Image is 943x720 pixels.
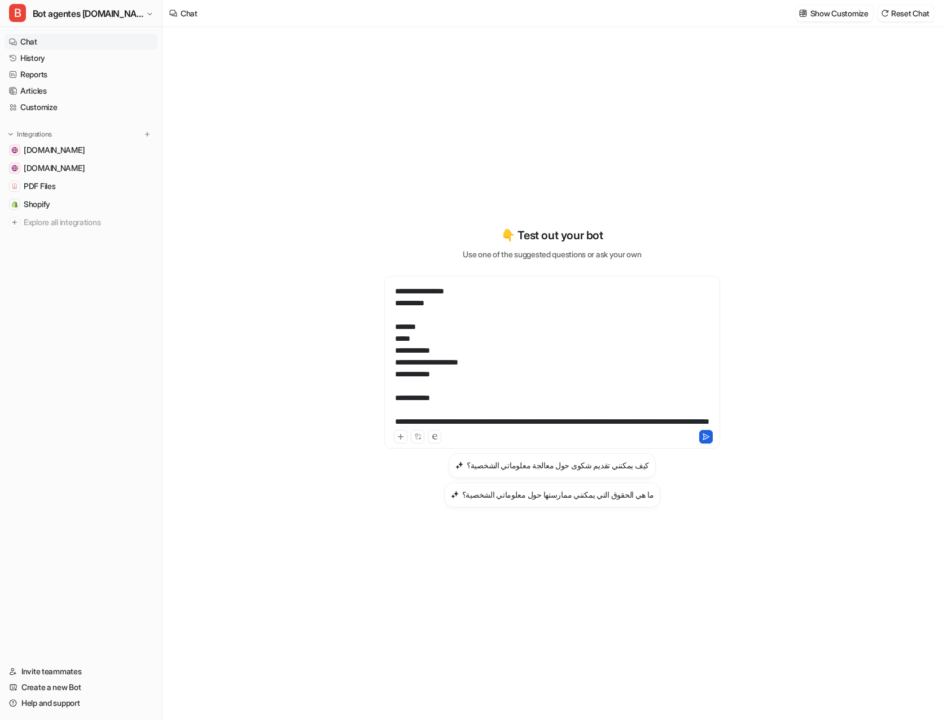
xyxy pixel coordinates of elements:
span: [DOMAIN_NAME] [24,144,85,156]
a: Invite teammates [5,664,157,679]
a: Customize [5,99,157,115]
img: www.lioninox.com [11,165,18,172]
img: expand menu [7,130,15,138]
button: Reset Chat [878,5,934,21]
p: Use one of the suggested questions or ask your own [463,248,641,260]
img: PDF Files [11,183,18,190]
p: Integrations [17,130,52,139]
a: Articles [5,83,157,99]
img: handwashbasin.com [11,147,18,153]
img: Shopify [11,201,18,208]
a: Chat [5,34,157,50]
span: B [9,4,26,22]
a: Explore all integrations [5,214,157,230]
h3: ما هي الحقوق التي يمكنني ممارستها حول معلوماتي الشخصية؟ [462,489,654,501]
span: Bot agentes [DOMAIN_NAME] [33,6,143,21]
button: ما هي الحقوق التي يمكنني ممارستها حول معلوماتي الشخصية؟ما هي الحقوق التي يمكنني ممارستها حول معلو... [444,482,661,507]
a: www.lioninox.com[DOMAIN_NAME] [5,160,157,176]
a: Help and support [5,695,157,711]
img: menu_add.svg [143,130,151,138]
img: كيف يمكنني تقديم شكوى حول معالجة معلوماتي الشخصية؟ [455,461,463,469]
span: [DOMAIN_NAME] [24,163,85,174]
span: Shopify [24,199,50,210]
div: Chat [181,7,198,19]
a: PDF FilesPDF Files [5,178,157,194]
a: Reports [5,67,157,82]
img: customize [799,9,807,17]
button: كيف يمكنني تقديم شكوى حول معالجة معلوماتي الشخصية؟كيف يمكنني تقديم شكوى حول معالجة معلوماتي الشخصية؟ [449,453,656,478]
img: explore all integrations [9,217,20,228]
span: Explore all integrations [24,213,153,231]
a: Create a new Bot [5,679,157,695]
img: reset [881,9,889,17]
p: Show Customize [810,7,869,19]
button: Integrations [5,129,55,140]
a: History [5,50,157,66]
button: Show Customize [796,5,873,21]
span: PDF Files [24,181,55,192]
a: handwashbasin.com[DOMAIN_NAME] [5,142,157,158]
p: 👇 Test out your bot [501,227,603,244]
h3: كيف يمكنني تقديم شكوى حول معالجة معلوماتي الشخصية؟ [467,459,649,471]
img: ما هي الحقوق التي يمكنني ممارستها حول معلوماتي الشخصية؟ [451,490,459,499]
a: ShopifyShopify [5,196,157,212]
